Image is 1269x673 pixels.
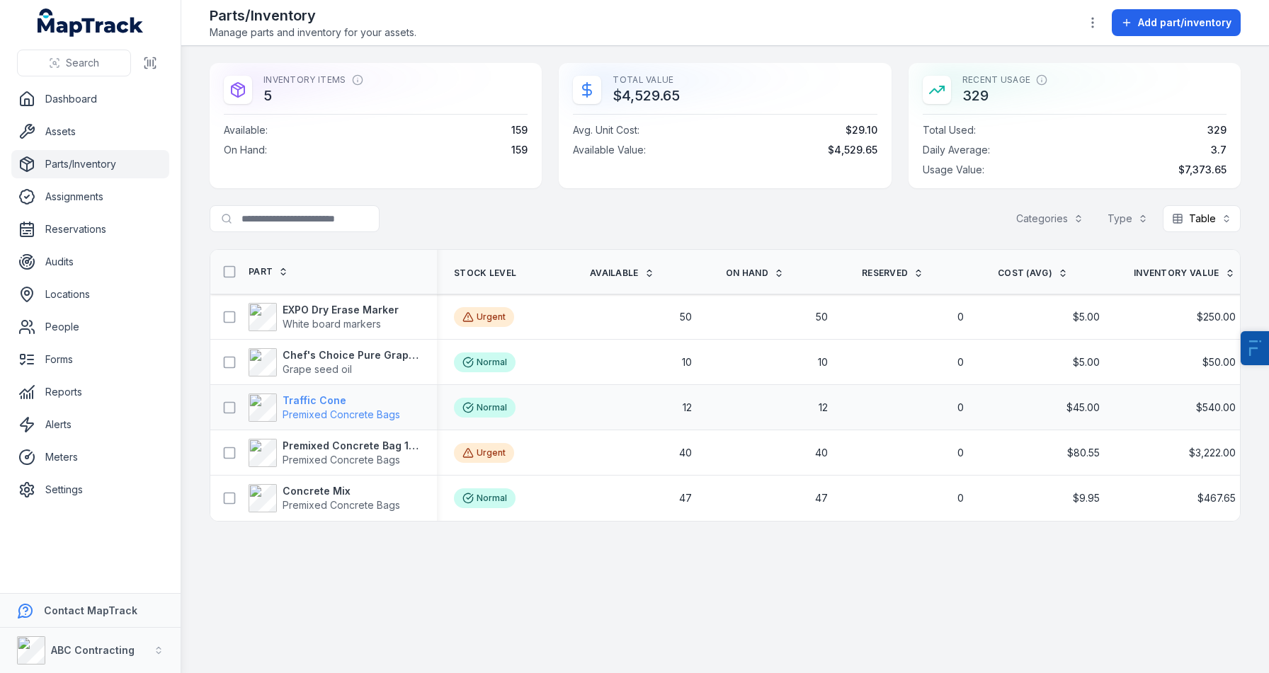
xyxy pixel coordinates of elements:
span: $7,373.65 [1178,163,1227,177]
a: Audits [11,248,169,276]
span: $5.00 [1073,310,1100,324]
a: Reserved [862,268,923,279]
a: MapTrack [38,8,144,37]
span: 50 [680,310,692,324]
a: Locations [11,280,169,309]
span: 47 [679,491,692,505]
strong: Traffic Cone [283,393,400,408]
span: $3,222.00 [1189,446,1236,460]
a: Assets [11,117,169,146]
strong: ABC Contracting [51,644,135,656]
a: On hand [726,268,784,279]
span: 159 [511,123,528,137]
span: $50.00 [1202,355,1236,369]
span: Inventory Value [1134,268,1219,279]
div: Normal [454,398,516,418]
span: Cost (avg) [998,268,1052,279]
span: 3.7 [1211,143,1227,157]
span: 40 [815,446,828,460]
span: 0 [957,355,964,369]
span: $540.00 [1196,401,1236,415]
span: $9.95 [1073,491,1100,505]
span: Available : [224,123,268,137]
span: Available Value : [573,143,646,157]
a: Assignments [11,183,169,211]
span: Usage Value : [923,163,984,177]
span: On hand [726,268,768,279]
span: Search [66,56,99,70]
button: Type [1098,205,1157,232]
span: $4,529.65 [828,143,877,157]
span: 12 [819,401,828,415]
span: 159 [511,143,528,157]
button: Table [1163,205,1241,232]
a: Cost (avg) [998,268,1068,279]
a: Reports [11,378,169,406]
span: 0 [957,491,964,505]
button: Add part/inventory [1112,9,1241,36]
span: Available [590,268,639,279]
span: Part [249,266,273,277]
span: 12 [683,401,692,415]
span: Total Used : [923,123,976,137]
strong: Chef's Choice Pure Grapeseed Oil [283,348,420,362]
span: Avg. Unit Cost : [573,123,639,137]
a: Part [249,266,288,277]
a: Meters [11,443,169,471]
strong: Premixed Concrete Bag 15kg [283,439,420,453]
a: EXPO Dry Erase MarkerWhite board markers [249,303,399,331]
a: People [11,313,169,341]
a: Inventory Value [1134,268,1235,279]
a: Chef's Choice Pure Grapeseed OilGrape seed oil [249,348,420,376]
div: Normal [454,488,516,508]
span: Manage parts and inventory for your assets. [210,25,416,40]
strong: Concrete Mix [283,484,400,498]
a: Dashboard [11,85,169,113]
span: $250.00 [1197,310,1236,324]
span: Premixed Concrete Bags [283,454,400,466]
h2: Parts/Inventory [210,6,416,25]
span: $467.65 [1197,491,1236,505]
button: Search [17,50,131,76]
span: 40 [679,446,692,460]
div: Urgent [454,443,514,463]
span: On Hand : [224,143,267,157]
strong: EXPO Dry Erase Marker [283,303,399,317]
a: Settings [11,476,169,504]
a: Reservations [11,215,169,243]
span: 10 [682,355,692,369]
a: Parts/Inventory [11,150,169,178]
span: Premixed Concrete Bags [283,408,400,420]
span: 0 [957,310,964,324]
div: Urgent [454,307,514,327]
span: $5.00 [1073,355,1100,369]
span: 47 [815,491,828,505]
strong: Contact MapTrack [44,604,137,616]
span: 329 [1207,123,1227,137]
span: Stock Level [454,268,516,279]
span: 0 [957,446,964,460]
a: Forms [11,345,169,374]
span: Premixed Concrete Bags [283,499,400,511]
span: $29.10 [846,123,877,137]
span: 50 [816,310,828,324]
span: Daily Average : [923,143,990,157]
a: Concrete MixPremixed Concrete Bags [249,484,400,512]
a: Traffic ConePremixed Concrete Bags [249,393,400,422]
span: $80.55 [1067,446,1100,460]
span: 0 [957,401,964,415]
div: Normal [454,352,516,372]
a: Premixed Concrete Bag 15kgPremixed Concrete Bags [249,439,420,467]
a: Alerts [11,410,169,439]
a: Available [590,268,654,279]
span: $45.00 [1066,401,1100,415]
span: 10 [818,355,828,369]
span: Grape seed oil [283,363,352,375]
span: Reserved [862,268,908,279]
span: Add part/inventory [1138,16,1231,30]
span: White board markers [283,318,381,330]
